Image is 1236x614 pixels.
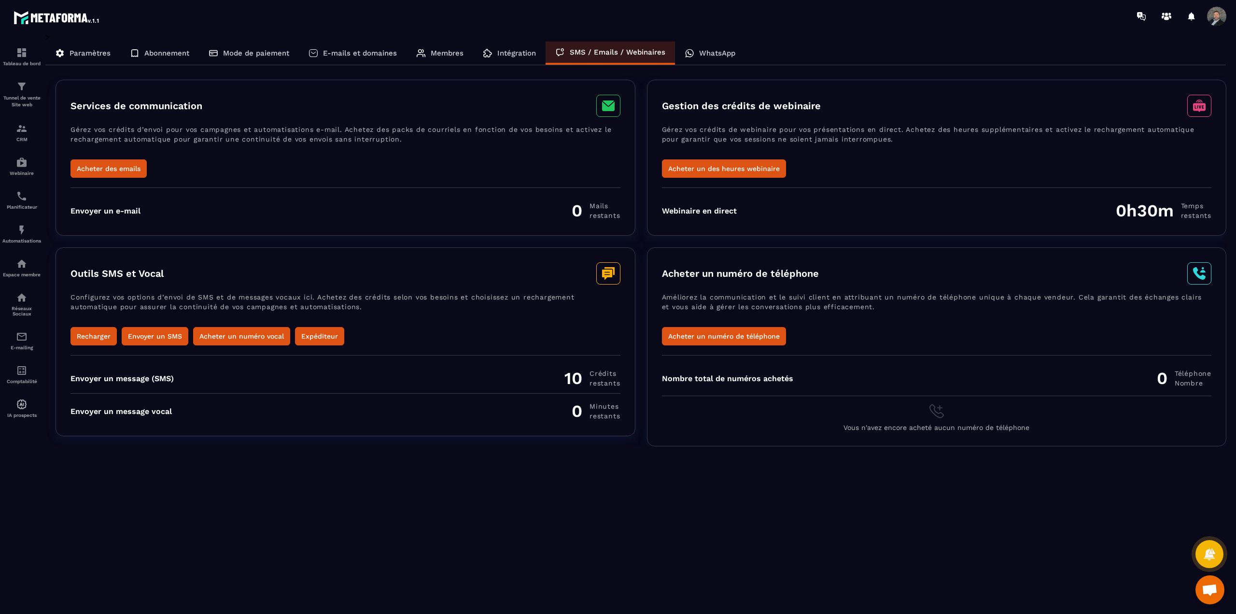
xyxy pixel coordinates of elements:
[295,327,344,345] button: Expéditeur
[2,285,41,324] a: social-networksocial-networkRéseaux Sociaux
[662,159,786,178] button: Acheter un des heures webinaire
[70,268,164,279] h3: Outils SMS et Vocal
[662,327,786,345] button: Acheter un numéro de téléphone
[193,327,290,345] button: Acheter un numéro vocal
[1116,200,1211,221] div: 0h30m
[590,211,620,220] span: restants
[16,190,28,202] img: scheduler
[16,258,28,270] img: automations
[2,357,41,391] a: accountantaccountantComptabilité
[1175,369,1211,378] span: Téléphone
[16,365,28,376] img: accountant
[16,47,28,58] img: formation
[2,345,41,350] p: E-mailing
[662,125,1212,159] p: Gérez vos crédits de webinaire pour vos présentations en direct. Achetez des heures supplémentair...
[2,61,41,66] p: Tableau de bord
[70,49,111,57] p: Paramètres
[564,368,620,388] div: 10
[2,73,41,115] a: formationformationTunnel de vente Site web
[16,81,28,92] img: formation
[2,413,41,418] p: IA prospects
[590,369,620,378] span: Crédits
[2,40,41,73] a: formationformationTableau de bord
[16,123,28,134] img: formation
[70,125,620,159] p: Gérez vos crédits d’envoi pour vos campagnes et automatisations e-mail. Achetez des packs de cour...
[572,401,620,421] div: 0
[2,171,41,176] p: Webinaire
[2,238,41,243] p: Automatisations
[662,268,819,279] h3: Acheter un numéro de téléphone
[223,49,289,57] p: Mode de paiement
[1157,368,1211,388] div: 0
[70,206,140,215] div: Envoyer un e-mail
[1195,575,1224,604] div: Ouvrir le chat
[16,331,28,343] img: email
[70,374,174,383] div: Envoyer un message (SMS)
[590,401,620,411] span: minutes
[70,292,620,327] p: Configurez vos options d’envoi de SMS et de messages vocaux ici. Achetez des crédits selon vos be...
[16,224,28,236] img: automations
[70,159,147,178] button: Acheter des emails
[843,424,1029,431] span: Vous n'avez encore acheté aucun numéro de téléphone
[2,217,41,251] a: automationsautomationsAutomatisations
[45,32,1226,446] div: >
[2,272,41,277] p: Espace membre
[662,206,737,215] div: Webinaire en direct
[699,49,735,57] p: WhatsApp
[1175,378,1211,388] span: Nombre
[570,48,665,57] p: SMS / Emails / Webinaires
[590,201,620,211] span: Mails
[662,292,1212,327] p: Améliorez la communication et le suivi client en attribuant un numéro de téléphone unique à chaqu...
[572,200,620,221] div: 0
[590,411,620,421] span: restants
[662,374,793,383] div: Nombre total de numéros achetés
[122,327,188,345] button: Envoyer un SMS
[70,100,202,112] h3: Services de communication
[144,49,189,57] p: Abonnement
[16,292,28,303] img: social-network
[2,251,41,285] a: automationsautomationsEspace membre
[1181,211,1211,220] span: restants
[323,49,397,57] p: E-mails et domaines
[16,399,28,410] img: automations
[2,149,41,183] a: automationsautomationsWebinaire
[2,204,41,210] p: Planificateur
[2,324,41,357] a: emailemailE-mailing
[70,407,172,416] div: Envoyer un message vocal
[16,157,28,168] img: automations
[590,378,620,388] span: restants
[2,115,41,149] a: formationformationCRM
[2,95,41,108] p: Tunnel de vente Site web
[2,306,41,316] p: Réseaux Sociaux
[1181,201,1211,211] span: Temps
[2,137,41,142] p: CRM
[431,49,463,57] p: Membres
[2,379,41,384] p: Comptabilité
[14,9,100,26] img: logo
[70,327,117,345] button: Recharger
[2,183,41,217] a: schedulerschedulerPlanificateur
[662,100,821,112] h3: Gestion des crédits de webinaire
[497,49,536,57] p: Intégration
